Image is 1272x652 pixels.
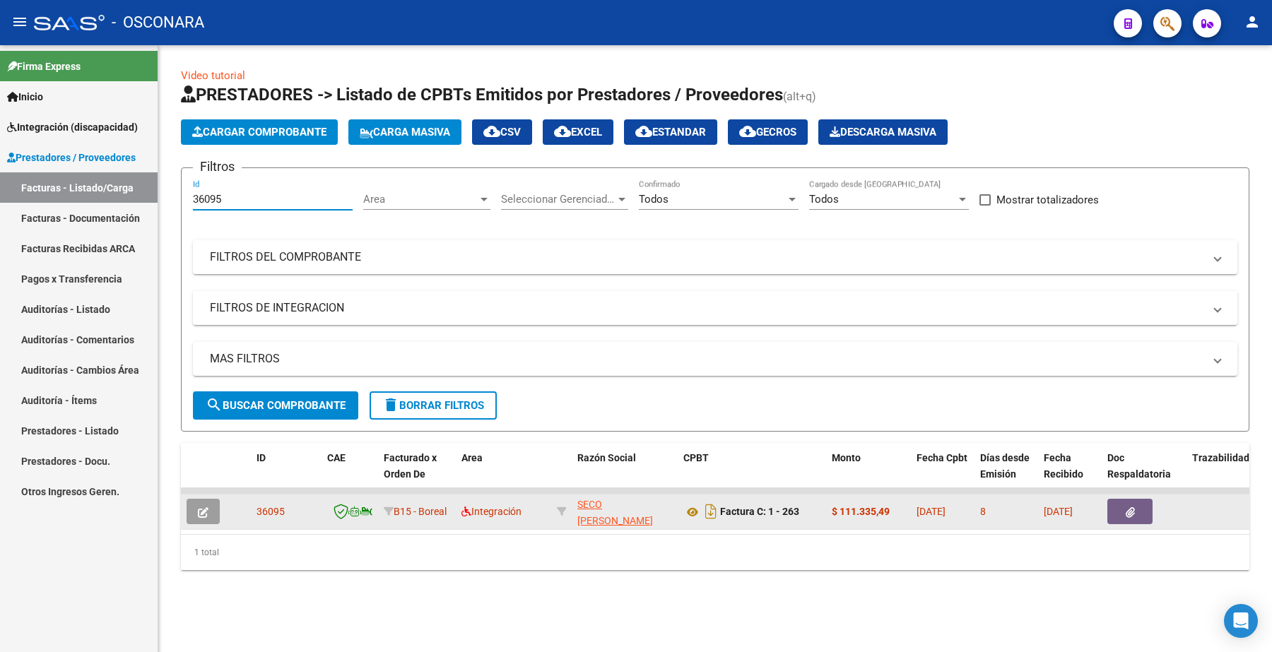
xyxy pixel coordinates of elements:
[483,126,521,138] span: CSV
[577,452,636,463] span: Razón Social
[783,90,816,103] span: (alt+q)
[1244,13,1261,30] mat-icon: person
[728,119,808,145] button: Gecros
[554,126,602,138] span: EXCEL
[826,443,911,505] datatable-header-cell: Monto
[483,123,500,140] mat-icon: cloud_download
[193,391,358,420] button: Buscar Comprobante
[461,452,483,463] span: Area
[327,452,346,463] span: CAE
[193,291,1237,325] mat-expansion-panel-header: FILTROS DE INTEGRACION
[7,89,43,105] span: Inicio
[382,396,399,413] mat-icon: delete
[181,535,1249,570] div: 1 total
[577,497,672,526] div: 20373281779
[181,119,338,145] button: Cargar Comprobante
[996,191,1099,208] span: Mostrar totalizadores
[7,119,138,135] span: Integración (discapacidad)
[348,119,461,145] button: Carga Masiva
[1192,452,1249,463] span: Trazabilidad
[1102,443,1186,505] datatable-header-cell: Doc Respaldatoria
[363,193,478,206] span: Area
[360,126,450,138] span: Carga Masiva
[112,7,204,38] span: - OSCONARA
[635,126,706,138] span: Estandar
[382,399,484,412] span: Borrar Filtros
[181,85,783,105] span: PRESTADORES -> Listado de CPBTs Emitidos por Prestadores / Proveedores
[461,506,522,517] span: Integración
[554,123,571,140] mat-icon: cloud_download
[1038,443,1102,505] datatable-header-cell: Fecha Recibido
[257,452,266,463] span: ID
[11,13,28,30] mat-icon: menu
[251,443,322,505] datatable-header-cell: ID
[193,342,1237,376] mat-expansion-panel-header: MAS FILTROS
[911,443,974,505] datatable-header-cell: Fecha Cpbt
[378,443,456,505] datatable-header-cell: Facturado x Orden De
[210,351,1203,367] mat-panel-title: MAS FILTROS
[394,506,447,517] span: B15 - Boreal
[1186,443,1271,505] datatable-header-cell: Trazabilidad
[206,399,346,412] span: Buscar Comprobante
[917,506,946,517] span: [DATE]
[210,249,1203,265] mat-panel-title: FILTROS DEL COMPROBANTE
[193,157,242,177] h3: Filtros
[472,119,532,145] button: CSV
[739,123,756,140] mat-icon: cloud_download
[181,69,245,82] a: Video tutorial
[210,300,1203,316] mat-panel-title: FILTROS DE INTEGRACION
[639,193,669,206] span: Todos
[384,452,437,480] span: Facturado x Orden De
[206,396,223,413] mat-icon: search
[543,119,613,145] button: EXCEL
[917,452,967,463] span: Fecha Cpbt
[818,119,948,145] button: Descarga Masiva
[635,123,652,140] mat-icon: cloud_download
[980,452,1030,480] span: Días desde Emisión
[830,126,936,138] span: Descarga Masiva
[572,443,678,505] datatable-header-cell: Razón Social
[818,119,948,145] app-download-masive: Descarga masiva de comprobantes (adjuntos)
[678,443,826,505] datatable-header-cell: CPBT
[7,59,81,74] span: Firma Express
[720,506,799,518] strong: Factura C: 1 - 263
[577,499,653,526] span: SECO [PERSON_NAME]
[257,506,285,517] span: 36095
[832,506,890,517] strong: $ 111.335,49
[1044,452,1083,480] span: Fecha Recibido
[1044,506,1073,517] span: [DATE]
[809,193,839,206] span: Todos
[624,119,717,145] button: Estandar
[1107,452,1171,480] span: Doc Respaldatoria
[192,126,326,138] span: Cargar Comprobante
[702,500,720,523] i: Descargar documento
[739,126,796,138] span: Gecros
[456,443,551,505] datatable-header-cell: Area
[974,443,1038,505] datatable-header-cell: Días desde Emisión
[322,443,378,505] datatable-header-cell: CAE
[832,452,861,463] span: Monto
[501,193,616,206] span: Seleccionar Gerenciador
[1224,604,1258,638] div: Open Intercom Messenger
[683,452,709,463] span: CPBT
[7,150,136,165] span: Prestadores / Proveedores
[370,391,497,420] button: Borrar Filtros
[193,240,1237,274] mat-expansion-panel-header: FILTROS DEL COMPROBANTE
[980,506,986,517] span: 8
